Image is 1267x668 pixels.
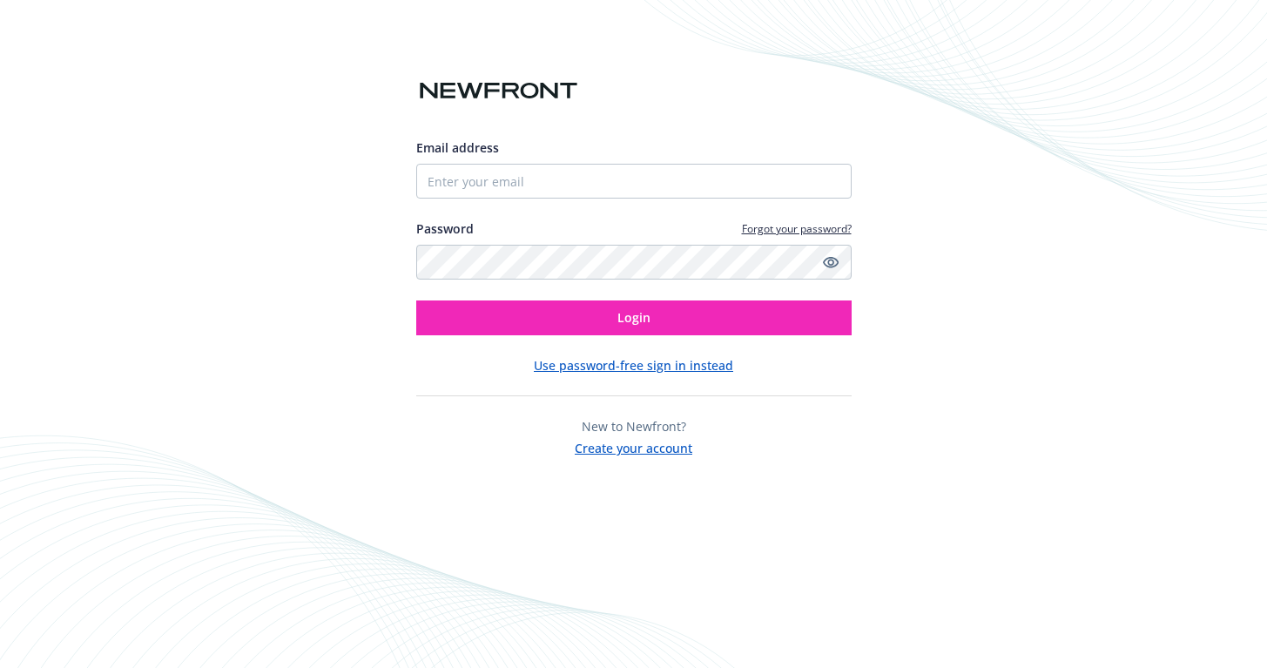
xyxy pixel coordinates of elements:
[575,435,692,457] button: Create your account
[820,252,841,273] a: Show password
[416,300,852,335] button: Login
[617,309,650,326] span: Login
[534,356,733,374] button: Use password-free sign in instead
[416,76,581,106] img: Newfront logo
[416,139,499,156] span: Email address
[742,221,852,236] a: Forgot your password?
[582,418,686,435] span: New to Newfront?
[416,164,852,199] input: Enter your email
[416,219,474,238] label: Password
[416,245,852,280] input: Enter your password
